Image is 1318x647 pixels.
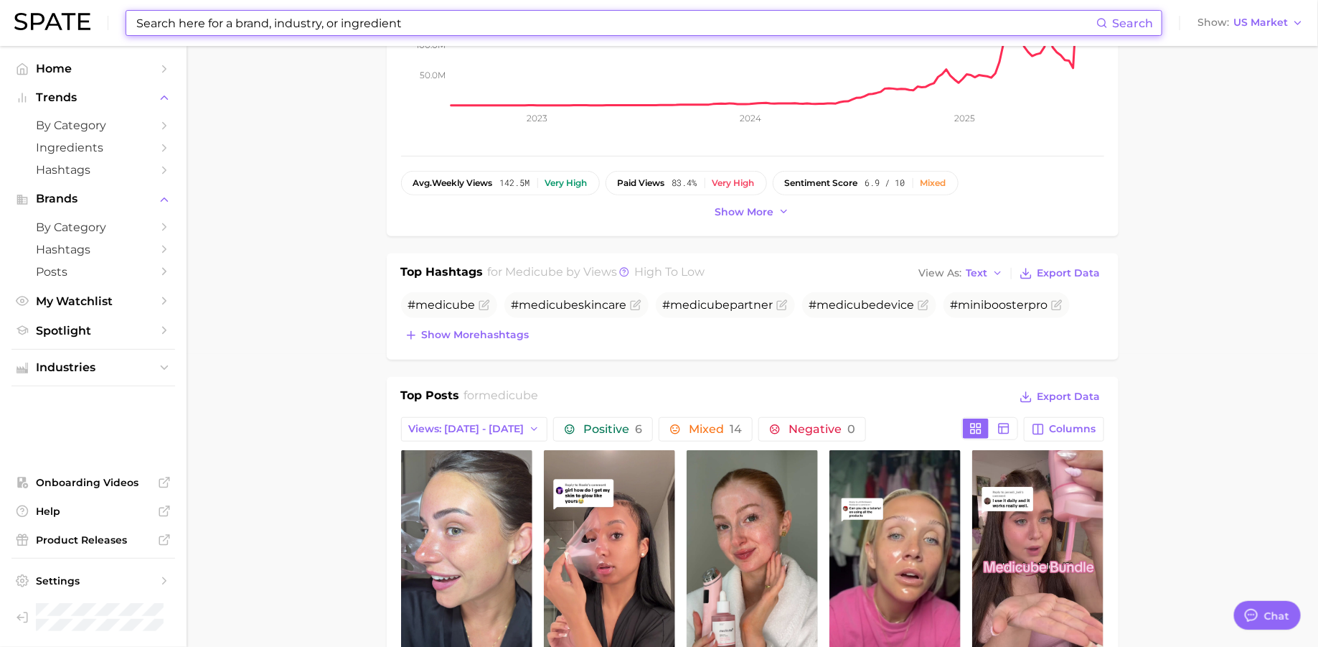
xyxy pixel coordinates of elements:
[11,570,175,592] a: Settings
[1016,264,1103,284] button: Export Data
[1112,17,1153,30] span: Search
[606,171,767,195] button: paid views83.4%Very high
[1024,417,1103,442] button: Columns
[11,57,175,80] a: Home
[487,264,705,284] h2: for by Views
[847,422,855,436] span: 0
[36,220,151,234] span: by Category
[11,599,175,636] a: Log out. Currently logged in as Yarden Horwitz with e-mail yarden@spate.nyc.
[715,206,774,218] span: Show more
[865,178,905,188] span: 6.9 / 10
[671,298,730,312] span: medicube
[11,159,175,181] a: Hashtags
[1194,14,1307,32] button: ShowUS Market
[413,178,493,188] span: weekly views
[618,178,665,188] span: paid views
[36,324,151,338] span: Spotlight
[817,298,877,312] span: medicube
[11,320,175,342] a: Spotlight
[966,269,988,277] span: Text
[11,238,175,261] a: Hashtags
[634,265,705,279] span: high to low
[36,534,151,546] span: Product Releases
[776,299,788,311] button: Flag as miscategorized or irrelevant
[11,188,175,210] button: Brands
[36,118,151,132] span: by Category
[36,243,151,256] span: Hashtags
[11,216,175,238] a: by Category
[918,299,929,311] button: Flag as miscategorized or irrelevant
[915,264,1007,283] button: View AsText
[11,357,175,378] button: Industries
[401,417,548,442] button: Views: [DATE] - [DATE]
[921,178,946,188] div: Mixed
[11,87,175,108] button: Trends
[409,423,524,435] span: Views: [DATE] - [DATE]
[954,113,975,124] tspan: 2025
[1050,423,1096,435] span: Columns
[630,299,641,311] button: Flag as miscategorized or irrelevant
[1037,391,1101,403] span: Export Data
[135,11,1096,35] input: Search here for a brand, industry, or ingredient
[1051,299,1063,311] button: Flag as miscategorized or irrelevant
[689,424,742,435] span: Mixed
[672,178,697,188] span: 83.4%
[1233,19,1288,27] span: US Market
[422,329,529,341] span: Show more hashtags
[416,298,476,312] span: medicube
[785,178,858,188] span: sentiment score
[408,298,476,312] span: #
[413,177,433,188] abbr: average
[951,298,1048,312] span: #miniboosterpro
[740,113,761,124] tspan: 2024
[479,299,490,311] button: Flag as miscategorized or irrelevant
[789,424,855,435] span: Negative
[36,91,151,104] span: Trends
[773,171,959,195] button: sentiment score6.9 / 10Mixed
[11,529,175,551] a: Product Releases
[36,574,151,587] span: Settings
[401,264,484,284] h1: Top Hashtags
[11,261,175,283] a: Posts
[401,325,533,345] button: Show morehashtags
[36,265,151,279] span: Posts
[730,422,742,436] span: 14
[712,203,794,222] button: Show more
[36,294,151,308] span: My Watchlist
[11,136,175,159] a: Ingredients
[36,62,151,75] span: Home
[420,70,446,80] tspan: 50.0m
[809,298,915,312] span: # device
[663,298,773,312] span: # partner
[36,476,151,489] span: Onboarding Videos
[401,387,460,409] h1: Top Posts
[14,13,90,30] img: SPATE
[11,114,175,136] a: by Category
[1016,387,1103,407] button: Export Data
[479,388,538,402] span: medicube
[919,269,962,277] span: View As
[527,113,547,124] tspan: 2023
[583,424,642,435] span: Positive
[36,361,151,374] span: Industries
[401,171,600,195] button: avg.weekly views142.5mVery high
[11,290,175,312] a: My Watchlist
[36,192,151,205] span: Brands
[519,298,579,312] span: medicube
[712,178,755,188] div: Very high
[11,472,175,493] a: Onboarding Videos
[11,501,175,522] a: Help
[36,505,151,518] span: Help
[1037,267,1101,279] span: Export Data
[36,163,151,177] span: Hashtags
[416,39,446,50] tspan: 100.0m
[505,265,563,279] span: medicube
[545,178,588,188] div: Very high
[36,141,151,154] span: Ingredients
[512,298,627,312] span: # skincare
[463,387,538,409] h2: for
[635,422,642,436] span: 6
[500,178,530,188] span: 142.5m
[1197,19,1229,27] span: Show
